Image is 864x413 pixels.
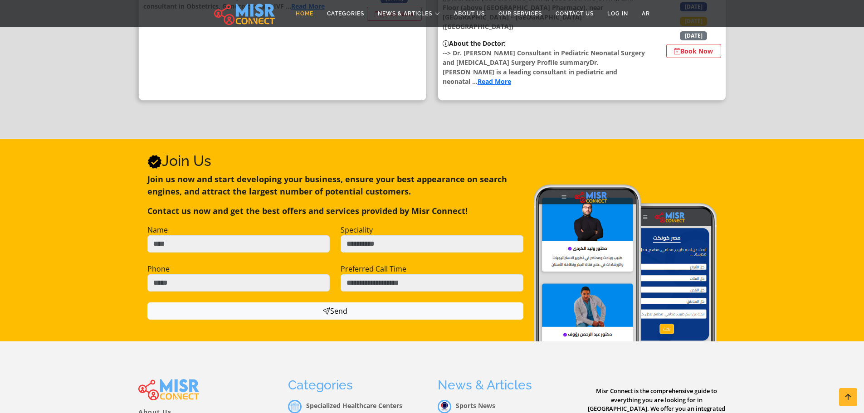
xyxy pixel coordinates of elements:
span: [DATE] [680,31,707,40]
span: News & Articles [378,10,432,18]
button: Send [147,302,523,320]
a: Our Services [492,5,549,22]
a: Categories [320,5,371,22]
a: About Us [447,5,492,22]
label: Name [147,224,168,235]
img: Join Misr Connect [534,185,717,355]
p: Join us now and start developing your business, ensure your best appearance on search engines, an... [147,173,523,198]
label: Phone [147,263,170,274]
p: --> Dr. [PERSON_NAME] Consultant in Pediatric Neonatal Surgery and [MEDICAL_DATA] Surgery Profile... [438,39,651,86]
h3: Categories [288,378,427,393]
a: Book Now [666,44,721,58]
b: About the Doctor: [443,39,506,48]
a: Log in [600,5,635,22]
a: AR [635,5,657,22]
svg: Verified account [147,155,162,169]
label: Preferred Call Time [341,263,406,274]
p: Contact us now and get the best offers and services provided by Misr Connect! [147,205,523,217]
a: News & Articles [371,5,447,22]
img: main.misr_connect [138,378,199,400]
img: main.misr_connect [214,2,275,25]
h2: Join Us [147,152,523,170]
a: Contact Us [549,5,600,22]
a: Sports News [438,401,495,410]
a: Read More [478,77,511,86]
h3: News & Articles [438,378,576,393]
a: Specialized Healthcare Centers [288,401,402,410]
a: Home [289,5,320,22]
label: Speciality [341,224,373,235]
